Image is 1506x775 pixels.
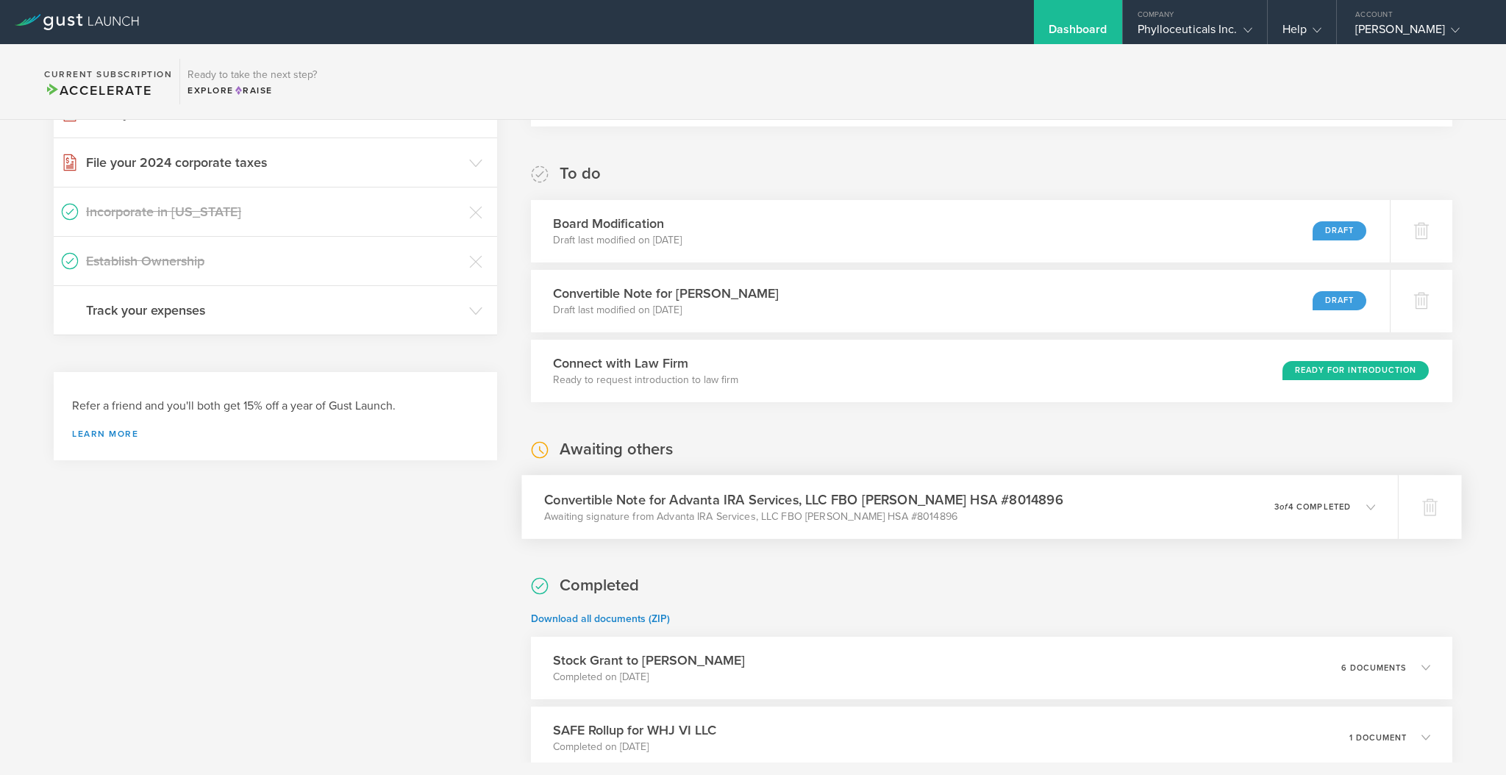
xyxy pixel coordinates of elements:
div: Draft [1313,291,1366,310]
p: Awaiting signature from Advanta IRA Services, LLC FBO [PERSON_NAME] HSA #8014896 [544,509,1063,524]
div: Convertible Note for [PERSON_NAME]Draft last modified on [DATE]Draft [531,270,1390,332]
div: Board ModificationDraft last modified on [DATE]Draft [531,200,1390,262]
h2: To do [560,163,601,185]
div: Ready for Introduction [1282,361,1429,380]
div: Draft [1313,221,1366,240]
h3: SAFE Rollup for WHJ VI LLC [553,721,716,740]
p: Completed on [DATE] [553,740,716,754]
h3: Establish Ownership [86,251,462,271]
h2: Completed [560,575,639,596]
div: Explore [188,84,317,97]
h3: Refer a friend and you'll both get 15% off a year of Gust Launch. [72,398,479,415]
h3: Connect with Law Firm [553,354,738,373]
h3: File your 2024 corporate taxes [86,153,462,172]
h3: Board Modification [553,214,682,233]
p: 3 4 completed [1275,502,1352,510]
p: Draft last modified on [DATE] [553,303,779,318]
a: Download all documents (ZIP) [531,612,670,625]
h2: Current Subscription [44,70,172,79]
h3: Convertible Note for [PERSON_NAME] [553,284,779,303]
p: Completed on [DATE] [553,670,745,685]
p: Draft last modified on [DATE] [553,233,682,248]
em: of [1280,501,1288,511]
div: Dashboard [1049,22,1107,44]
h3: Track your expenses [86,301,462,320]
p: 1 document [1349,734,1407,742]
div: Phylloceuticals Inc. [1138,22,1252,44]
h3: Incorporate in [US_STATE] [86,202,462,221]
p: Ready to request introduction to law firm [553,373,738,387]
div: Help [1282,22,1321,44]
h3: Convertible Note for Advanta IRA Services, LLC FBO [PERSON_NAME] HSA #8014896 [544,490,1063,510]
div: Ready to take the next step?ExploreRaise [179,59,324,104]
h2: Awaiting others [560,439,673,460]
div: [PERSON_NAME] [1355,22,1480,44]
div: Connect with Law FirmReady to request introduction to law firmReady for Introduction [531,340,1452,402]
a: Learn more [72,429,479,438]
span: Raise [234,85,273,96]
p: 6 documents [1341,664,1407,672]
h3: Stock Grant to [PERSON_NAME] [553,651,745,670]
span: Accelerate [44,82,151,99]
h3: Ready to take the next step? [188,70,317,80]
